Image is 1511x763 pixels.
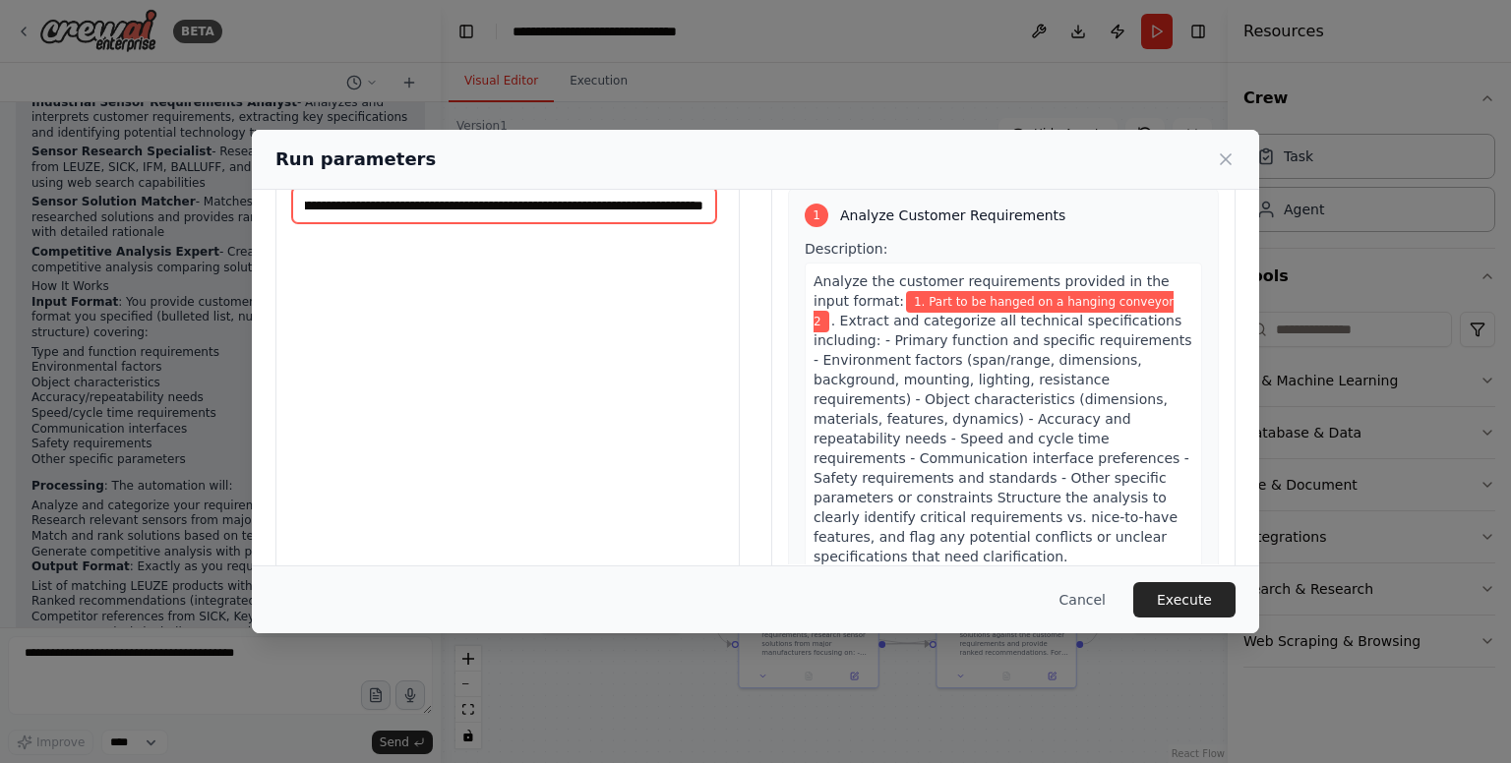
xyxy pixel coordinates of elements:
button: Cancel [1044,582,1121,617]
span: Analyze the customer requirements provided in the input format: [814,273,1170,309]
span: Analyze Customer Requirements [840,205,1065,225]
span: Variable: customer_requirements [814,291,1174,332]
span: Description: [805,241,887,257]
h2: Run parameters [275,146,436,173]
div: 1 [805,204,828,227]
span: . Extract and categorize all technical specifications including: - Primary function and specific ... [814,313,1191,564]
button: Execute [1133,582,1236,617]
